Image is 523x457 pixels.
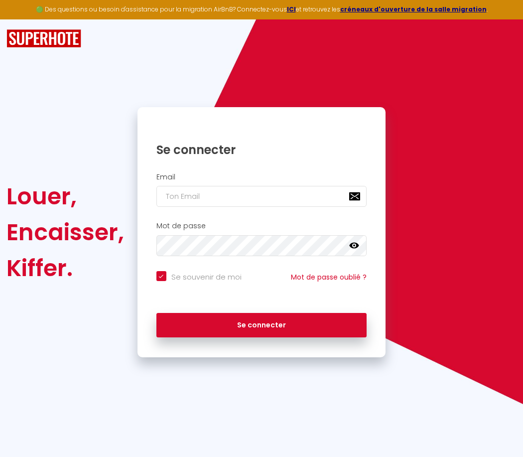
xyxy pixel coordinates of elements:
div: Louer, [6,178,124,214]
a: créneaux d'ouverture de la salle migration [340,5,487,13]
a: ICI [287,5,296,13]
img: SuperHote logo [6,29,81,48]
div: Kiffer. [6,250,124,286]
h1: Se connecter [156,142,367,157]
button: Se connecter [156,313,367,338]
a: Mot de passe oublié ? [291,272,367,282]
div: Encaisser, [6,214,124,250]
input: Ton Email [156,186,367,207]
h2: Email [156,173,367,181]
h2: Mot de passe [156,222,367,230]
